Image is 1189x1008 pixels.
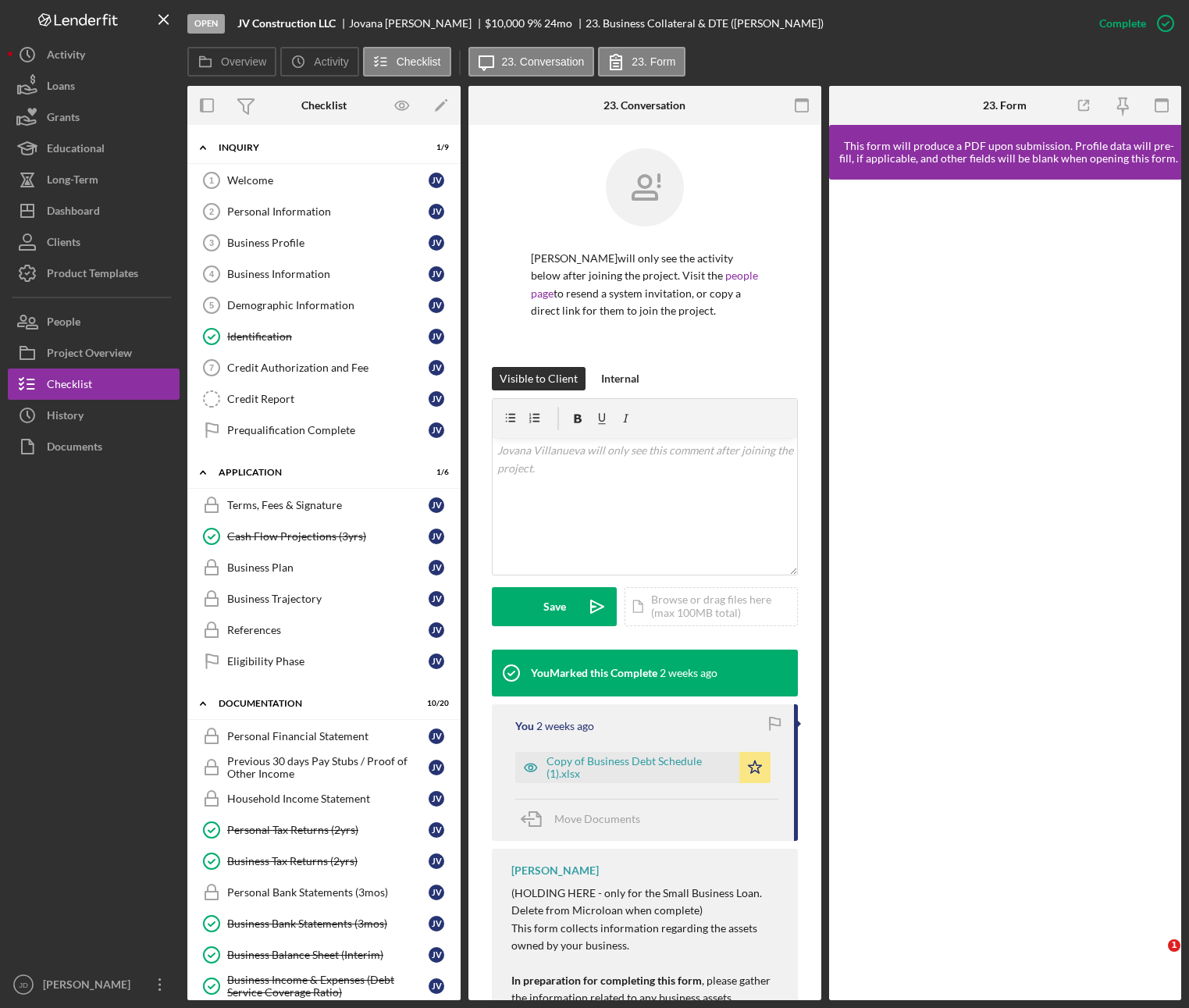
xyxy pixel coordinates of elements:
button: Checklist [363,47,451,77]
a: 1WelcomeJV [195,165,453,196]
div: Eligibility Phase [227,655,429,668]
a: Previous 30 days Pay Stubs / Proof of Other IncomeJV [195,752,453,783]
div: J V [429,360,444,376]
div: You Marked this Complete [531,667,657,679]
b: JV Construction LLC [237,17,336,30]
button: Overview [187,47,276,77]
div: 23. Conversation [603,99,685,112]
div: Business Bank Statements (3mos) [227,917,429,930]
div: Business Profile [227,237,429,249]
tspan: 2 [209,207,214,216]
a: Business PlanJV [195,552,453,583]
a: 5Demographic InformationJV [195,290,453,321]
div: References [227,624,429,636]
div: Welcome [227,174,429,187]
strong: In preparation for completing this form [511,974,702,987]
div: J V [429,329,444,344]
time: 2025-09-11 18:00 [660,667,717,679]
div: J V [429,173,444,188]
div: Cash Flow Projections (3yrs) [227,530,429,543]
div: Visible to Client [500,367,578,390]
div: 23. Form [983,99,1027,112]
div: J V [429,654,444,669]
div: J V [429,978,444,994]
span: 1 [1168,939,1180,952]
a: Business Balance Sheet (Interim)JV [195,939,453,971]
div: 23. Business Collateral & DTE ([PERSON_NAME]) [586,17,824,30]
div: 1 / 9 [421,143,449,152]
div: Previous 30 days Pay Stubs / Proof of Other Income [227,755,429,780]
a: Cash Flow Projections (3yrs)JV [195,521,453,552]
tspan: 5 [209,301,214,310]
div: Business Income & Expenses (Debt Service Coverage Ratio) [227,974,429,999]
a: Business Income & Expenses (Debt Service Coverage Ratio)JV [195,971,453,1002]
div: J V [429,822,444,838]
tspan: 3 [209,238,214,248]
iframe: Intercom live chat [1136,939,1173,977]
div: Identification [227,330,429,343]
button: Move Documents [515,800,656,839]
div: Business Information [227,268,429,280]
a: 4Business InformationJV [195,258,453,290]
div: J V [429,266,444,282]
label: 23. Form [632,55,675,68]
div: 10 / 20 [421,699,449,708]
div: J V [429,235,444,251]
div: Personal Information [227,205,429,218]
a: Personal Tax Returns (2yrs)JV [195,814,453,846]
button: Activity [280,47,358,77]
a: Credit ReportJV [195,383,453,415]
button: JD[PERSON_NAME] [8,969,180,1000]
div: Internal [601,367,639,390]
div: J V [429,497,444,513]
button: Copy of Business Debt Schedule (1).xlsx [515,752,771,783]
div: J V [429,391,444,407]
div: J V [429,853,444,869]
div: Business Plan [227,561,429,574]
div: Credit Report [227,393,429,405]
div: Credit Authorization and Fee [227,362,429,374]
div: Application [219,468,410,477]
div: Jovana [PERSON_NAME] [349,17,485,30]
a: 2Personal InformationJV [195,196,453,227]
span: Move Documents [554,812,640,825]
div: Personal Financial Statement [227,730,429,743]
label: Overview [221,55,266,68]
div: Personal Tax Returns (2yrs) [227,824,429,836]
div: 9 % [527,17,542,30]
div: Demographic Information [227,299,429,312]
iframe: Lenderfit form [845,195,1168,985]
div: J V [429,760,444,775]
div: Checklist [301,99,347,112]
tspan: 4 [209,269,215,279]
div: Prequalification Complete [227,424,429,436]
div: Copy of Business Debt Schedule (1).xlsx [546,755,732,780]
div: J V [429,591,444,607]
a: Business TrajectoryJV [195,583,453,614]
div: Inquiry [219,143,410,152]
div: Terms, Fees & Signature [227,499,429,511]
button: Visible to Client [492,367,586,390]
